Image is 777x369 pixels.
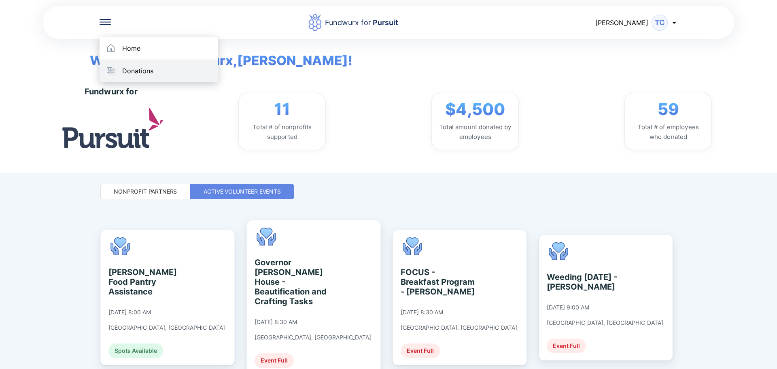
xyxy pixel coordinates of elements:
div: Total amount donated by employees [438,122,512,142]
div: Spots Available [108,343,163,358]
div: [DATE] 9:00 AM [547,304,589,311]
div: Fundwurx for [85,87,138,96]
div: Donations [122,67,153,75]
div: Governor [PERSON_NAME] House - Beautification and Crafting Tasks [255,258,329,306]
div: Nonprofit Partners [114,188,177,196]
div: [DATE] 8:00 AM [108,309,151,316]
div: Event Full [255,353,294,368]
div: Event Full [401,343,440,358]
div: Event Full [547,339,586,353]
span: 59 [658,100,679,119]
div: [DATE] 8:30 AM [255,318,297,326]
span: 11 [274,100,290,119]
div: [GEOGRAPHIC_DATA], [GEOGRAPHIC_DATA] [108,324,225,331]
div: Weeding [DATE] - [PERSON_NAME] [547,272,621,292]
div: [GEOGRAPHIC_DATA], [GEOGRAPHIC_DATA] [547,319,663,326]
div: [GEOGRAPHIC_DATA], [GEOGRAPHIC_DATA] [401,324,517,331]
div: Active Volunteer Events [204,188,281,196]
div: Home [122,44,140,52]
span: Welcome to Fundwurx, [PERSON_NAME] ! [78,39,352,70]
img: logo.jpg [62,108,163,148]
div: [DATE] 8:30 AM [401,309,443,316]
div: TC [652,15,668,31]
span: Pursuit [371,18,398,27]
div: Total # of employees who donated [631,122,705,142]
div: Fundwurx for [325,17,398,28]
div: [GEOGRAPHIC_DATA], [GEOGRAPHIC_DATA] [255,334,371,341]
div: FOCUS - Breakfast Program - [PERSON_NAME] [401,267,475,296]
span: [PERSON_NAME] [595,19,648,27]
div: [PERSON_NAME] Food Pantry Assistance [108,267,183,296]
span: $4,500 [445,100,505,119]
div: Total # of nonprofits supported [245,122,319,142]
